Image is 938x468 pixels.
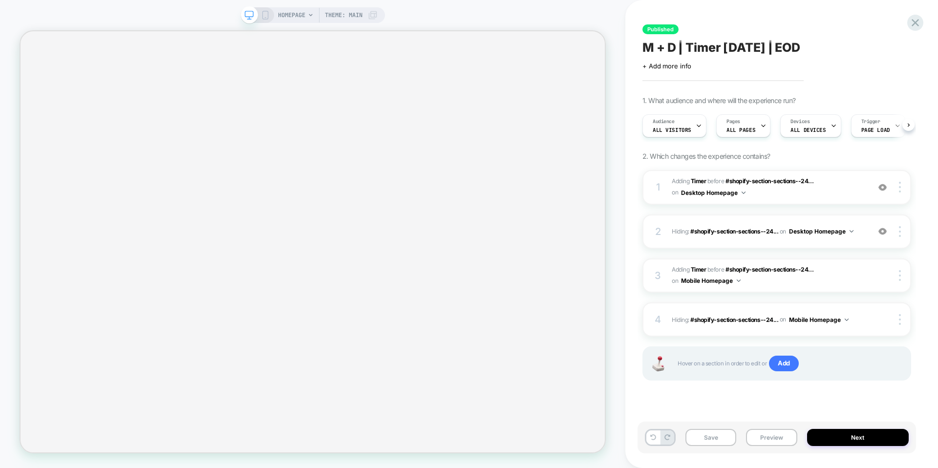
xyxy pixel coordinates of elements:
span: on [780,314,786,325]
img: close [899,314,901,325]
button: Preview [746,429,797,446]
span: Theme: MAIN [325,7,362,23]
img: down arrow [737,279,741,282]
span: on [672,276,678,286]
span: #shopify-section-sections--24... [690,228,778,235]
div: 1 [653,178,663,196]
div: 4 [653,311,663,328]
span: Devices [790,118,810,125]
span: Hiding : [672,225,865,237]
button: Desktop Homepage [681,187,746,199]
span: #shopify-section-sections--24... [725,177,813,185]
b: Timer [691,266,706,273]
button: Mobile Homepage [681,275,741,287]
span: Add [769,356,799,371]
img: down arrow [742,191,746,194]
span: Pages [726,118,740,125]
button: Next [807,429,909,446]
span: Trigger [861,118,880,125]
img: down arrow [845,319,849,321]
img: crossed eye [878,227,887,235]
span: Page Load [861,127,890,133]
img: close [899,270,901,281]
span: ALL PAGES [726,127,755,133]
span: 2. Which changes the experience contains? [642,152,770,160]
img: close [899,226,901,237]
img: crossed eye [878,183,887,191]
img: Joystick [648,356,668,371]
button: Mobile Homepage [789,314,849,326]
span: All Visitors [653,127,691,133]
b: Timer [691,177,706,185]
span: Adding [672,266,706,273]
span: Hiding : [672,314,865,326]
span: Published [642,24,679,34]
span: Hover on a section in order to edit or [678,356,900,371]
img: down arrow [850,230,853,233]
span: HOMEPAGE [278,7,305,23]
span: BEFORE [707,177,724,185]
span: on [780,226,786,237]
button: Save [685,429,736,446]
span: 1. What audience and where will the experience run? [642,96,795,105]
span: ALL DEVICES [790,127,826,133]
div: 3 [653,267,663,284]
img: close [899,182,901,192]
span: + Add more info [642,62,691,70]
span: #shopify-section-sections--24... [690,316,778,323]
span: M + D | Timer [DATE] | EOD [642,40,800,55]
span: on [672,187,678,198]
button: Desktop Homepage [789,225,853,237]
span: #shopify-section-sections--24... [725,266,813,273]
span: Audience [653,118,675,125]
span: Adding [672,177,706,185]
span: BEFORE [707,266,724,273]
div: 2 [653,223,663,240]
